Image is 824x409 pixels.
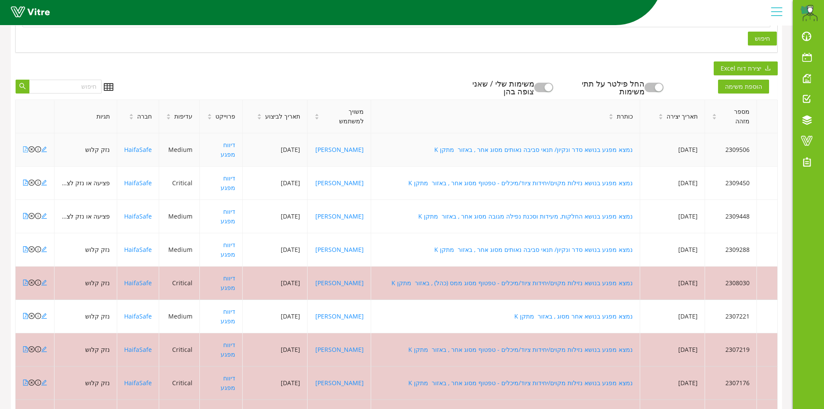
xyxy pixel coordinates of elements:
span: הוספת משימה [718,80,769,93]
a: הוספת משימה [718,81,778,91]
td: [DATE] [640,233,705,267]
span: file-pdf [22,380,29,386]
a: HaifaSafe [124,345,152,354]
a: דיווח מפגע [221,207,235,225]
td: [DATE] [640,267,705,300]
td: [DATE] [243,200,308,233]
td: [DATE] [640,133,705,167]
a: דיווח מפגע [221,174,235,192]
span: table [104,82,113,92]
a: דיווח מפגע [221,374,235,392]
td: 2307176 [705,367,757,400]
span: חיפוש [755,34,770,43]
td: Medium [159,133,200,167]
div: משימות שלי / שאני צופה בהן [461,80,534,95]
span: info-circle [35,380,41,386]
a: HaifaSafe [124,312,152,320]
a: נמצא מפגע בנושא נזילות מקוים/יחידות ציוד/מיכלים - טפטוף מסוג ממס (כהל) , באזור מתקן K [391,279,633,287]
span: search [19,83,26,90]
td: Critical [159,267,200,300]
td: [DATE] [243,133,308,167]
span: caret-down [166,116,171,121]
a: [PERSON_NAME] [315,179,364,187]
a: [PERSON_NAME] [315,212,364,220]
td: [DATE] [243,167,308,200]
a: HaifaSafe [124,145,152,154]
span: close-circle [29,213,35,219]
td: 2307219 [705,333,757,367]
span: עדיפות [174,112,192,121]
span: תאריך יצירה [667,112,698,121]
span: file-pdf [22,280,29,286]
td: [DATE] [243,300,308,333]
span: יצירת דוח Excel [721,64,761,73]
span: close-circle [29,146,35,152]
span: caret-down [712,116,717,121]
a: file-pdf [22,179,29,187]
a: דיווח מפגע [221,341,235,358]
span: info-circle [35,180,41,186]
td: 2309450 [705,167,757,200]
span: file-pdf [22,346,29,352]
a: edit [41,279,47,287]
span: close-circle [29,380,35,386]
span: file-pdf [22,213,29,219]
a: דיווח מפגע [221,307,235,325]
a: נמצא מפגע בנושא נזילות מקוים/יחידות ציוד/מיכלים - טפטוף מסוג אחר , באזור מתקן K [408,345,633,354]
a: HaifaSafe [124,179,152,187]
span: edit [41,146,47,152]
div: החל פילטר על תתי משימות [571,80,644,95]
span: כותרת [617,112,633,121]
td: 2309448 [705,200,757,233]
span: file-pdf [22,313,29,319]
span: info-circle [35,213,41,219]
td: [DATE] [243,333,308,367]
a: edit [41,212,47,220]
span: edit [41,280,47,286]
span: תאריך לביצוע [265,112,300,121]
span: edit [41,180,47,186]
a: נמצא מפגע בנושא אחר מסוג , באזור מתקן K [514,312,633,320]
span: caret-up [712,113,717,117]
span: נזק קלוש [85,279,110,287]
td: Critical [159,367,200,400]
span: פציעה או נזק לציוד [60,179,110,187]
span: caret-up [207,113,212,117]
a: edit [41,345,47,354]
td: Critical [159,167,200,200]
a: file-pdf [22,345,29,354]
a: [PERSON_NAME] [315,312,364,320]
a: file-pdf [22,145,29,154]
a: file-pdf [22,379,29,387]
span: נזק קלוש [85,145,110,154]
span: caret-up [314,113,319,117]
span: info-circle [35,246,41,252]
img: d79e9f56-8524-49d2-b467-21e72f93baff.png [800,4,818,22]
a: נמצא מפגע בנושא נזילות מקוים/יחידות ציוד/מיכלים - טפטוף מסוג אחר , באזור מתקן K [408,379,633,387]
a: edit [41,245,47,254]
a: file-pdf [22,245,29,254]
span: info-circle [35,146,41,152]
span: פרוייקט [215,112,235,121]
span: close-circle [29,246,35,252]
span: close-circle [29,280,35,286]
td: Medium [159,233,200,267]
span: file-pdf [22,246,29,252]
span: נזק קלוש [85,379,110,387]
a: edit [41,379,47,387]
span: פציעה או נזק לציוד [60,212,110,220]
a: [PERSON_NAME] [315,145,364,154]
span: edit [41,346,47,352]
td: [DATE] [640,167,705,200]
span: info-circle [35,346,41,352]
a: [PERSON_NAME] [315,345,364,354]
button: חיפוש [748,32,777,45]
span: caret-up [129,113,134,117]
a: נמצא מפגע בנושא סדר ונקיון/ תנאי סביבה נאותים מסוג אחר , באזור מתקן K [434,245,633,254]
span: close-circle [29,313,35,319]
td: [DATE] [640,300,705,333]
th: תגיות [55,100,117,133]
a: דיווח מפגע [221,241,235,258]
span: close-circle [29,346,35,352]
a: [PERSON_NAME] [315,279,364,287]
